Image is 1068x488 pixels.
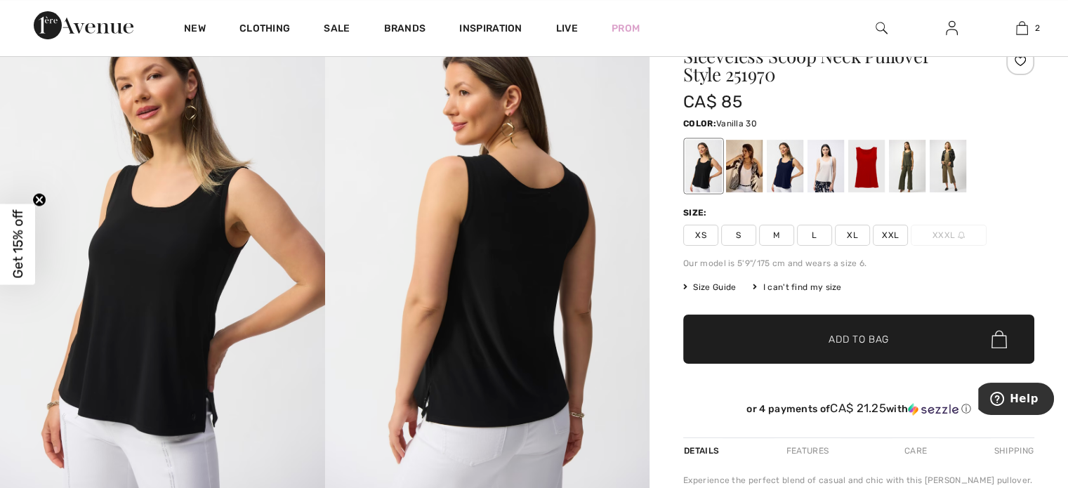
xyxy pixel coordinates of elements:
[911,225,987,246] span: XXXL
[908,403,958,416] img: Sezzle
[835,225,870,246] span: XL
[683,257,1034,270] div: Our model is 5'9"/175 cm and wears a size 6.
[324,22,350,37] a: Sale
[685,140,722,192] div: Black
[716,119,757,128] span: Vanilla 30
[946,20,958,37] img: My Info
[978,383,1054,418] iframe: Opens a widget where you can find more information
[10,210,26,279] span: Get 15% off
[683,315,1034,364] button: Add to Bag
[892,438,939,463] div: Care
[797,225,832,246] span: L
[767,140,803,192] div: Midnight Blue
[556,21,578,36] a: Live
[829,332,889,347] span: Add to Bag
[958,232,965,239] img: ring-m.svg
[683,402,1034,421] div: or 4 payments ofCA$ 21.25withSezzle Click to learn more about Sezzle
[873,225,908,246] span: XXL
[683,92,742,112] span: CA$ 85
[184,22,206,37] a: New
[889,140,925,192] div: Avocado
[459,22,522,37] span: Inspiration
[807,140,844,192] div: Moonstone
[830,401,886,415] span: CA$ 21.25
[1035,22,1040,34] span: 2
[759,225,794,246] span: M
[930,140,966,192] div: Java
[683,438,723,463] div: Details
[683,119,716,128] span: Color:
[991,330,1007,348] img: Bag.svg
[991,438,1034,463] div: Shipping
[612,21,640,36] a: Prom
[239,22,290,37] a: Clothing
[848,140,885,192] div: Radiant red
[34,11,133,39] img: 1ère Avenue
[987,20,1056,37] a: 2
[876,20,888,37] img: search the website
[935,20,969,37] a: Sign In
[683,47,976,84] h1: Sleeveless Scoop Neck Pullover Style 251970
[1016,20,1028,37] img: My Bag
[32,192,46,206] button: Close teaser
[753,281,841,294] div: I can't find my size
[683,281,736,294] span: Size Guide
[721,225,756,246] span: S
[683,402,1034,416] div: or 4 payments of with
[683,225,718,246] span: XS
[683,206,710,219] div: Size:
[774,438,840,463] div: Features
[384,22,426,37] a: Brands
[726,140,763,192] div: Vanilla 30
